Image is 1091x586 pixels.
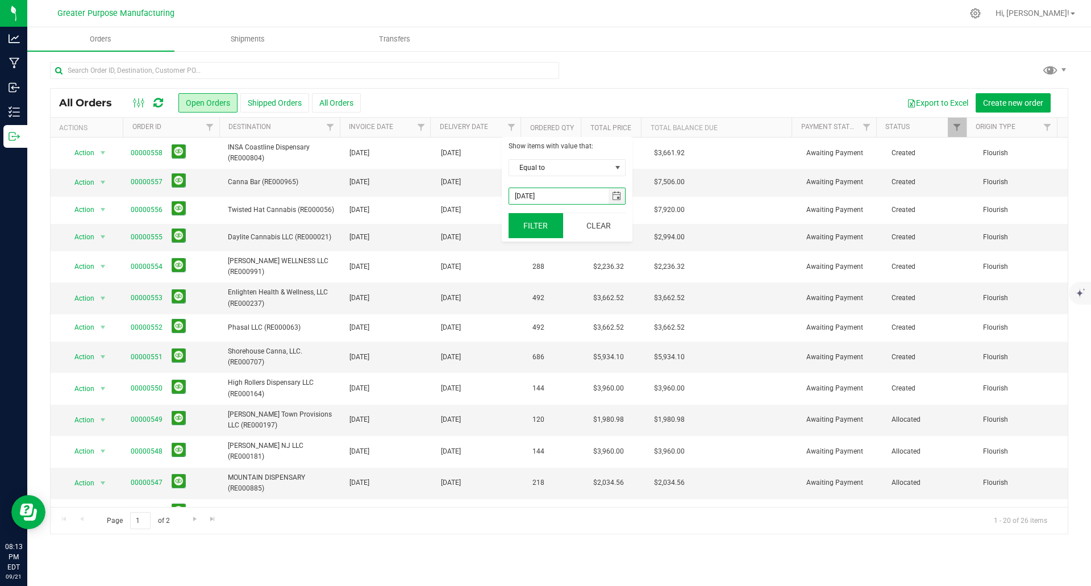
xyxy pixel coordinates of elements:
span: Operator [509,159,626,176]
span: $3,662.52 [593,293,624,304]
span: [DATE] [441,414,461,425]
span: Greater Purpose Manufacturing [57,9,174,18]
inline-svg: Inventory [9,106,20,118]
span: Flourish [983,352,1061,363]
span: Awaiting Payment [806,383,878,394]
span: Allocated [892,477,969,488]
span: [DATE] [349,446,369,457]
span: [DATE] [441,148,461,159]
span: Shorehouse Canna, LLC. (RE000707) [228,346,336,368]
span: Awaiting Payment [806,414,878,425]
span: $3,662.52 [593,322,624,333]
span: Action [64,381,95,397]
span: [DATE] [349,383,369,394]
span: Created [892,232,969,243]
span: $3,662.52 [654,322,685,333]
span: $2,034.56 [654,477,685,488]
input: 1 [130,512,151,530]
span: Created [892,383,969,394]
a: 00000555 [131,232,163,243]
span: Action [64,505,95,521]
span: Created [892,148,969,159]
a: Transfers [321,27,468,51]
span: $5,934.10 [654,352,685,363]
span: Action [64,319,95,335]
p: 08:13 PM EDT [5,542,22,572]
span: High Rollers Dispensary LLC (RE000164) [228,377,336,399]
span: select [609,188,625,204]
input: Search Order ID, Destination, Customer PO... [50,62,559,79]
span: Action [64,412,95,428]
a: Go to the last page [205,512,221,527]
input: Value [509,188,609,204]
span: [DATE] [349,477,369,488]
inline-svg: Manufacturing [9,57,20,69]
span: Created [892,322,969,333]
span: $3,960.00 [654,446,685,457]
a: Filter [502,118,520,137]
span: select [95,381,110,397]
span: [DATE] [441,177,461,188]
span: Equal to [509,160,611,176]
inline-svg: Outbound [9,131,20,142]
span: Flourish [983,477,1061,488]
a: 00000558 [131,148,163,159]
span: Action [64,202,95,218]
a: 00000551 [131,352,163,363]
a: Delivery Date [440,123,488,131]
a: 00000548 [131,446,163,457]
button: Export to Excel [900,93,976,113]
span: Flourish [983,446,1061,457]
span: Allocated [892,446,969,457]
span: Transfers [364,34,426,44]
span: [DATE] [349,177,369,188]
a: 00000553 [131,293,163,304]
span: Awaiting Payment [806,232,878,243]
span: $3,960.00 [593,383,624,394]
span: [DATE] [441,446,461,457]
a: Orders [27,27,174,51]
a: Destination [228,123,271,131]
span: Created [892,205,969,215]
a: 00000556 [131,205,163,215]
span: All Orders [59,97,123,109]
a: 00000549 [131,414,163,425]
div: Actions [59,124,119,132]
span: $3,662.52 [654,293,685,304]
button: All Orders [312,93,361,113]
span: $2,994.00 [654,232,685,243]
span: select [95,290,110,306]
iframe: Resource center [11,495,45,529]
a: Filter [201,118,219,137]
button: Shipped Orders [240,93,309,113]
span: Created [892,261,969,272]
span: Awaiting Payment [806,293,878,304]
span: Created [892,177,969,188]
span: 218 [532,477,544,488]
a: 00000550 [131,383,163,394]
span: MOUNTAIN DISPENSARY (RE000885) [228,472,336,494]
th: Total Balance Due [641,118,792,138]
span: [DATE] [349,352,369,363]
span: 492 [532,322,544,333]
span: Created [892,293,969,304]
a: Filter [948,118,967,137]
a: Invoice Date [349,123,393,131]
span: [PERSON_NAME] WELLNESS LLC (RE000991) [228,256,336,277]
span: Flourish [983,414,1061,425]
span: [DATE] [441,352,461,363]
span: $7,506.00 [654,177,685,188]
span: [DATE] [441,293,461,304]
span: Action [64,475,95,491]
span: $5,934.10 [593,352,624,363]
a: 00000547 [131,477,163,488]
p: 09/21 [5,572,22,581]
span: $2,034.56 [593,477,624,488]
button: Filter [509,213,563,238]
div: Manage settings [968,8,982,19]
span: Allocated [892,414,969,425]
span: Flourish [983,322,1061,333]
button: Create new order [976,93,1051,113]
a: Shipments [174,27,322,51]
span: $3,661.92 [654,148,685,159]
